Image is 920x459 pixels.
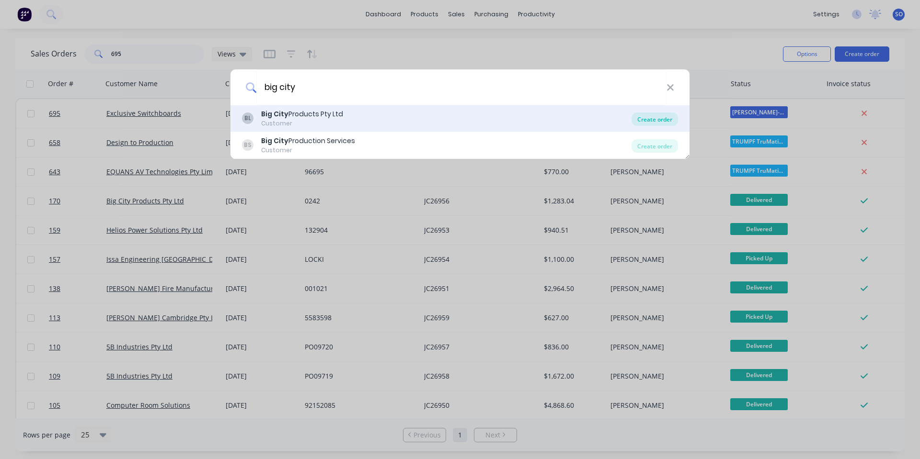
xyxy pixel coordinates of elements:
[261,136,355,146] div: Production Services
[261,119,343,128] div: Customer
[256,69,667,105] input: Enter a customer name to create a new order...
[632,112,678,126] div: Create order
[242,112,253,124] div: BL
[261,109,343,119] div: Products Pty Ltd
[242,139,253,151] div: BS
[261,136,288,146] b: Big City
[632,139,678,153] div: Create order
[261,109,288,119] b: Big City
[261,146,355,155] div: Customer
